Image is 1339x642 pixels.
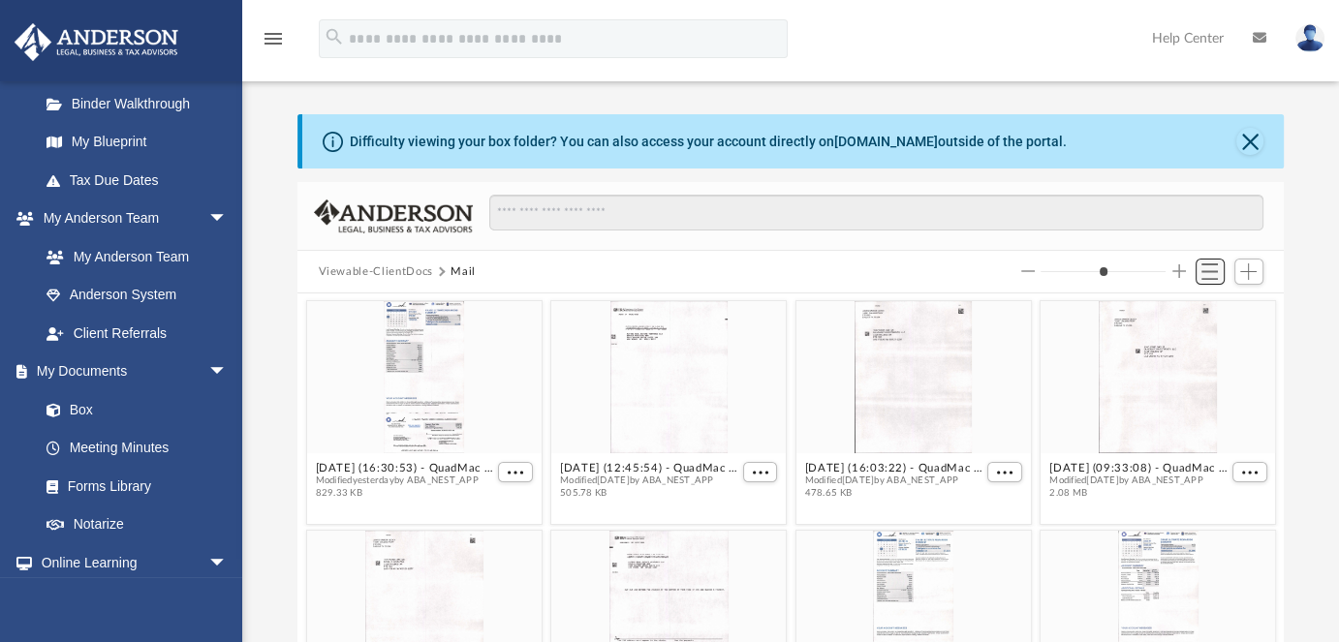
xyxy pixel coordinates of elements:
[498,462,533,482] button: More options
[1049,462,1228,474] button: [DATE] (09:33:08) - QuadMac Investments, LLC - Mail.pdf
[27,505,247,544] a: Notarize
[1172,264,1186,278] button: Increase column size
[14,199,247,238] a: My Anderson Teamarrow_drop_down
[987,462,1022,482] button: More options
[1295,24,1324,52] img: User Pic
[27,276,247,315] a: Anderson System
[9,23,184,61] img: Anderson Advisors Platinum Portal
[560,462,738,474] button: [DATE] (12:45:54) - QuadMac Investments, LLC - Mail from [PERSON_NAME].pdf
[834,134,938,149] a: [DOMAIN_NAME]
[1049,474,1228,487] span: Modified [DATE] by ABA_NEST_APP
[27,237,237,276] a: My Anderson Team
[208,199,247,239] span: arrow_drop_down
[804,487,982,500] span: 478.65 KB
[324,26,345,47] i: search
[560,487,738,500] span: 505.78 KB
[742,462,777,482] button: More options
[27,467,237,505] a: Forms Library
[27,314,247,352] a: Client Referrals
[489,195,1262,231] input: Search files and folders
[27,429,247,468] a: Meeting Minutes
[262,37,285,50] a: menu
[27,161,257,199] a: Tax Due Dates
[14,352,247,391] a: My Documentsarrow_drop_down
[804,474,982,487] span: Modified [DATE] by ABA_NEST_APP
[1041,264,1166,278] input: Column size
[1232,462,1267,482] button: More options
[315,474,493,487] span: Modified yesterday by ABA_NEST_APP
[1021,264,1035,278] button: Decrease column size
[27,123,247,162] a: My Blueprint
[262,27,285,50] i: menu
[560,474,738,487] span: Modified [DATE] by ABA_NEST_APP
[804,462,982,474] button: [DATE] (16:03:22) - QuadMac Investments, LLC - Mail.pdf
[27,84,257,123] a: Binder Walkthrough
[1049,487,1228,500] span: 2.08 MB
[208,352,247,392] span: arrow_drop_down
[315,487,493,500] span: 829.33 KB
[14,543,247,582] a: Online Learningarrow_drop_down
[350,132,1067,152] div: Difficulty viewing your box folder? You can also access your account directly on outside of the p...
[27,390,237,429] a: Box
[451,263,476,281] button: Mail
[315,462,493,474] button: [DATE] (16:30:53) - QuadMac Investments, LLC - Mail.pdf
[1234,259,1263,286] button: Add
[208,543,247,583] span: arrow_drop_down
[318,263,432,281] button: Viewable-ClientDocs
[1196,259,1225,286] button: Switch to List View
[1236,128,1263,155] button: Close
